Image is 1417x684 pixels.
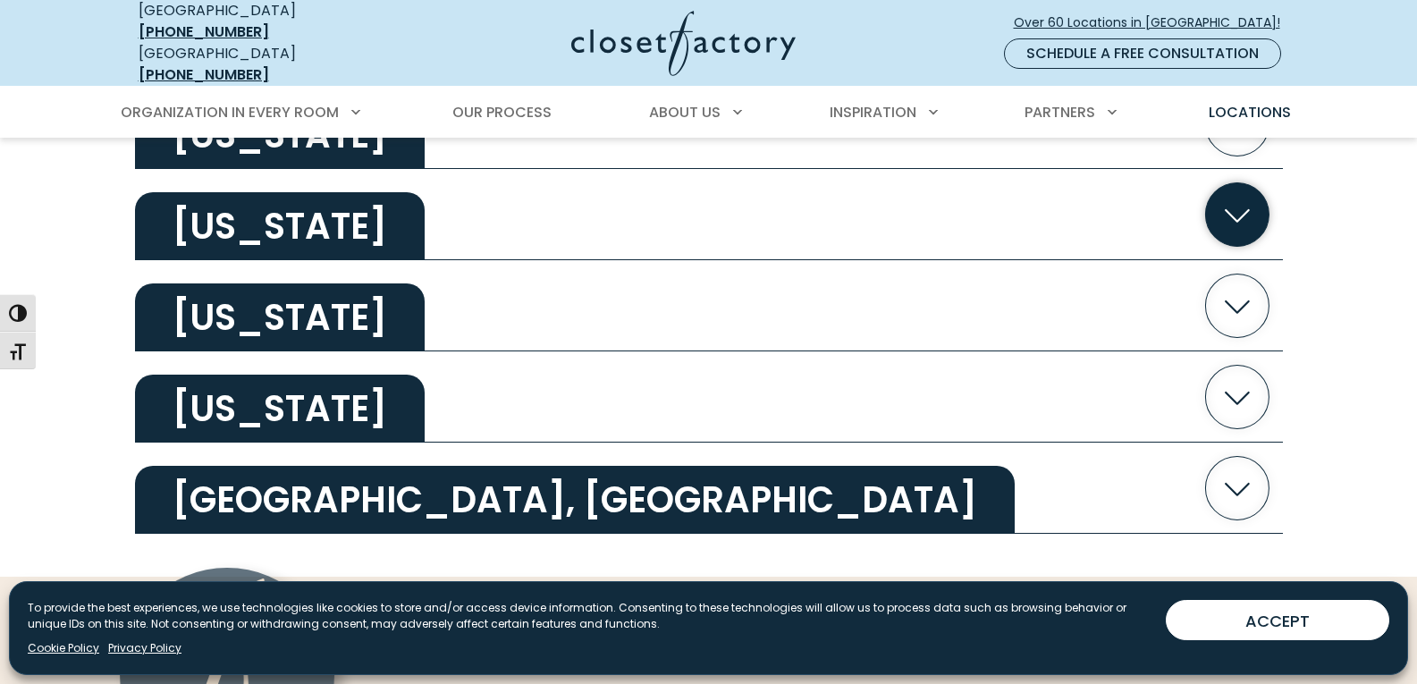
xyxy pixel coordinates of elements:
h2: [US_STATE] [135,375,425,443]
a: Cookie Policy [28,640,99,656]
button: [GEOGRAPHIC_DATA], [GEOGRAPHIC_DATA] [135,443,1283,534]
button: ACCEPT [1166,600,1389,640]
button: [US_STATE] [135,169,1283,260]
a: [PHONE_NUMBER] [139,21,269,42]
h2: [US_STATE] [135,283,425,351]
nav: Primary Menu [108,88,1310,138]
span: Our Process [452,102,552,122]
h2: [US_STATE] [135,192,425,260]
span: About Us [649,102,721,122]
button: [US_STATE] [135,351,1283,443]
a: Over 60 Locations in [GEOGRAPHIC_DATA]! [1013,7,1295,38]
div: [GEOGRAPHIC_DATA] [139,43,398,86]
span: Inspiration [830,102,916,122]
h2: [GEOGRAPHIC_DATA], [GEOGRAPHIC_DATA] [135,466,1015,534]
img: Closet Factory Logo [571,11,796,76]
p: To provide the best experiences, we use technologies like cookies to store and/or access device i... [28,600,1151,632]
span: Locations [1209,102,1291,122]
span: Partners [1025,102,1095,122]
a: Privacy Policy [108,640,181,656]
a: Schedule a Free Consultation [1004,38,1281,69]
span: Over 60 Locations in [GEOGRAPHIC_DATA]! [1014,13,1295,32]
button: [US_STATE] [135,260,1283,351]
a: [PHONE_NUMBER] [139,64,269,85]
span: Organization in Every Room [121,102,339,122]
